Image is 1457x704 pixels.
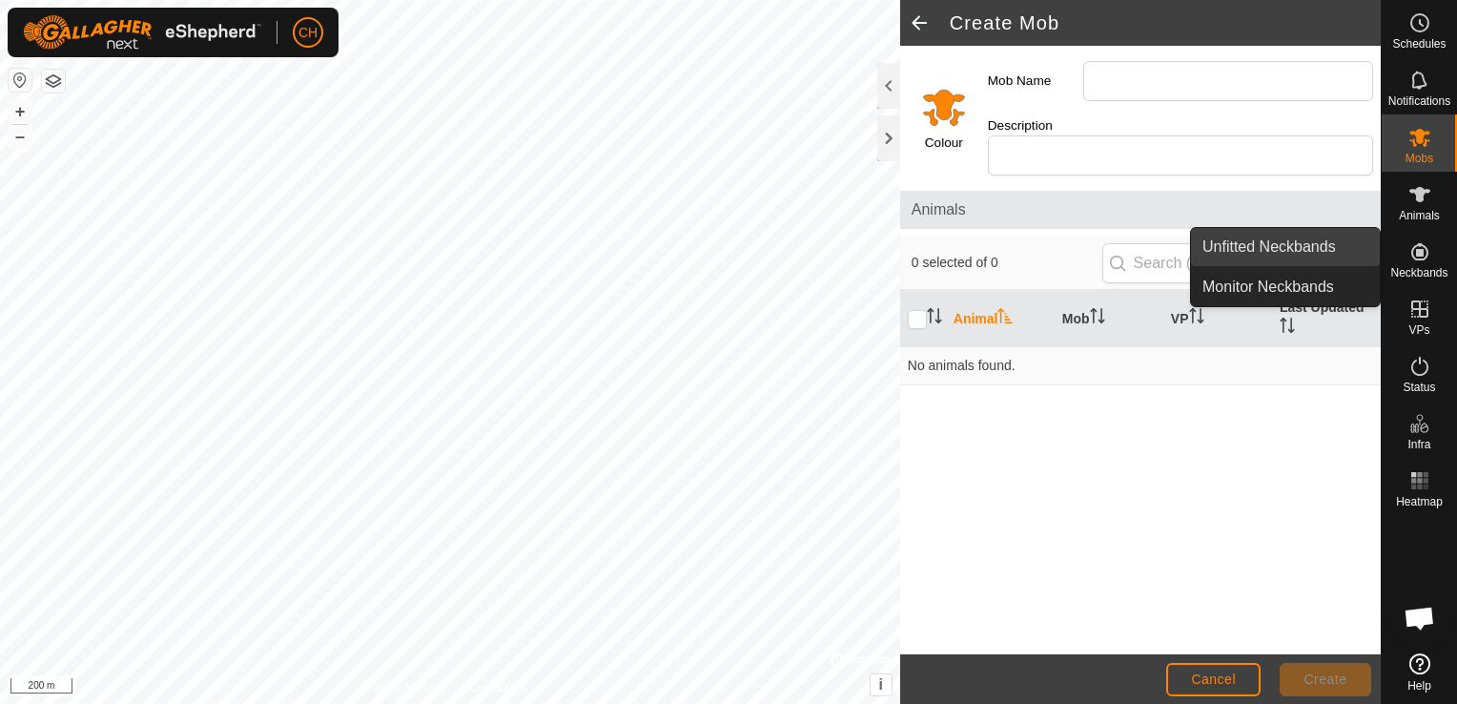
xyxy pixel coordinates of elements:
[1280,663,1371,696] button: Create
[1388,95,1450,107] span: Notifications
[1304,672,1347,687] span: Create
[988,61,1083,101] label: Mob Name
[1382,646,1457,699] a: Help
[997,311,1013,326] p-sorticon: Activate to sort
[9,100,31,123] button: +
[871,674,892,695] button: i
[1191,672,1236,687] span: Cancel
[1392,38,1446,50] span: Schedules
[469,679,525,696] a: Contact Us
[1202,276,1334,299] span: Monitor Neckbands
[988,116,1083,135] label: Description
[925,134,963,153] label: Colour
[879,676,883,693] span: i
[1407,439,1430,450] span: Infra
[1166,663,1261,696] button: Cancel
[1403,382,1435,393] span: Status
[298,23,318,43] span: CH
[1191,228,1380,266] a: Unfitted Neckbands
[1189,311,1204,326] p-sorticon: Activate to sort
[1391,590,1448,647] div: Open chat
[1408,324,1429,336] span: VPs
[1191,268,1380,306] a: Monitor Neckbands
[1406,153,1433,164] span: Mobs
[9,125,31,148] button: –
[9,69,31,92] button: Reset Map
[1399,210,1440,221] span: Animals
[912,253,1102,273] span: 0 selected of 0
[900,347,1381,385] td: No animals found.
[1396,496,1443,507] span: Heatmap
[1202,236,1336,259] span: Unfitted Neckbands
[1163,290,1272,347] th: VP
[1090,311,1105,326] p-sorticon: Activate to sort
[946,290,1055,347] th: Animal
[23,15,261,50] img: Gallagher Logo
[950,11,1381,34] h2: Create Mob
[1102,243,1333,283] input: Search (S)
[1390,267,1447,279] span: Neckbands
[1055,290,1163,347] th: Mob
[42,70,65,93] button: Map Layers
[1280,321,1295,336] p-sorticon: Activate to sort
[927,311,942,326] p-sorticon: Activate to sort
[1407,680,1431,692] span: Help
[1272,290,1381,347] th: Last Updated
[912,198,1369,221] span: Animals
[375,679,446,696] a: Privacy Policy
